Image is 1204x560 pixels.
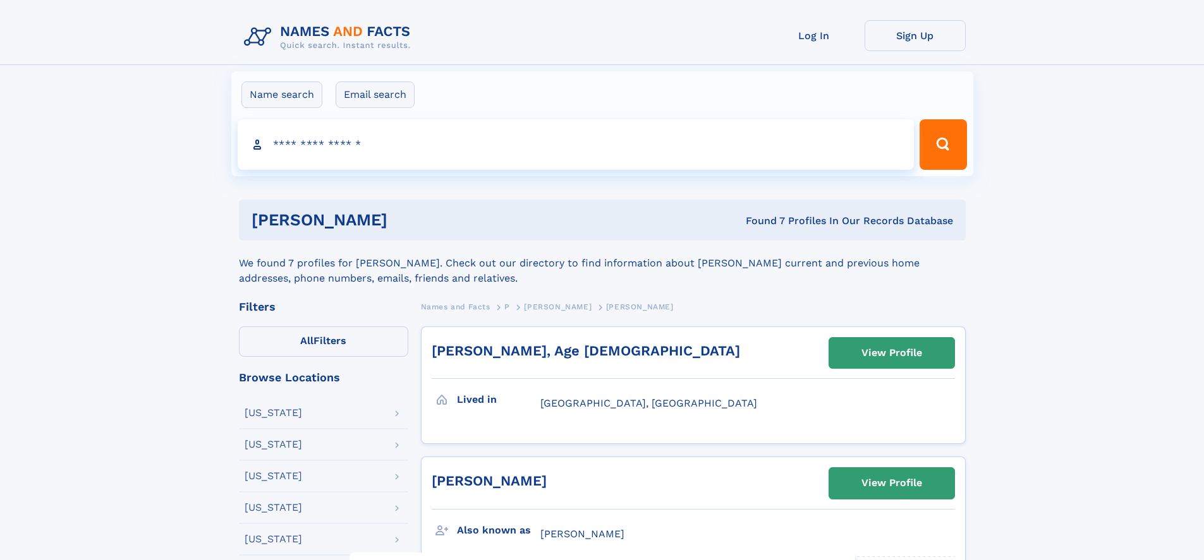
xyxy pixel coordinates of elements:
[239,20,421,54] img: Logo Names and Facts
[336,81,415,108] label: Email search
[865,20,966,51] a: Sign Up
[861,468,922,497] div: View Profile
[524,302,592,311] span: [PERSON_NAME]
[241,81,322,108] label: Name search
[829,338,954,368] a: View Profile
[566,214,953,228] div: Found 7 Profiles In Our Records Database
[300,335,313,347] span: All
[763,20,865,51] a: Log In
[245,503,302,513] div: [US_STATE]
[239,326,408,357] label: Filters
[540,528,624,540] span: [PERSON_NAME]
[920,119,966,170] button: Search Button
[504,299,510,314] a: P
[457,520,540,541] h3: Also known as
[432,473,547,489] a: [PERSON_NAME]
[245,534,302,544] div: [US_STATE]
[252,212,567,228] h1: [PERSON_NAME]
[606,302,674,311] span: [PERSON_NAME]
[524,299,592,314] a: [PERSON_NAME]
[861,338,922,367] div: View Profile
[245,439,302,450] div: [US_STATE]
[457,389,540,410] h3: Lived in
[540,397,757,409] span: [GEOGRAPHIC_DATA], [GEOGRAPHIC_DATA]
[432,343,740,359] a: [PERSON_NAME], Age [DEMOGRAPHIC_DATA]
[239,241,966,286] div: We found 7 profiles for [PERSON_NAME]. Check out our directory to find information about [PERSON_...
[504,302,510,311] span: P
[239,372,408,383] div: Browse Locations
[239,301,408,313] div: Filters
[245,408,302,418] div: [US_STATE]
[829,468,954,498] a: View Profile
[245,471,302,481] div: [US_STATE]
[421,299,490,314] a: Names and Facts
[238,119,915,170] input: search input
